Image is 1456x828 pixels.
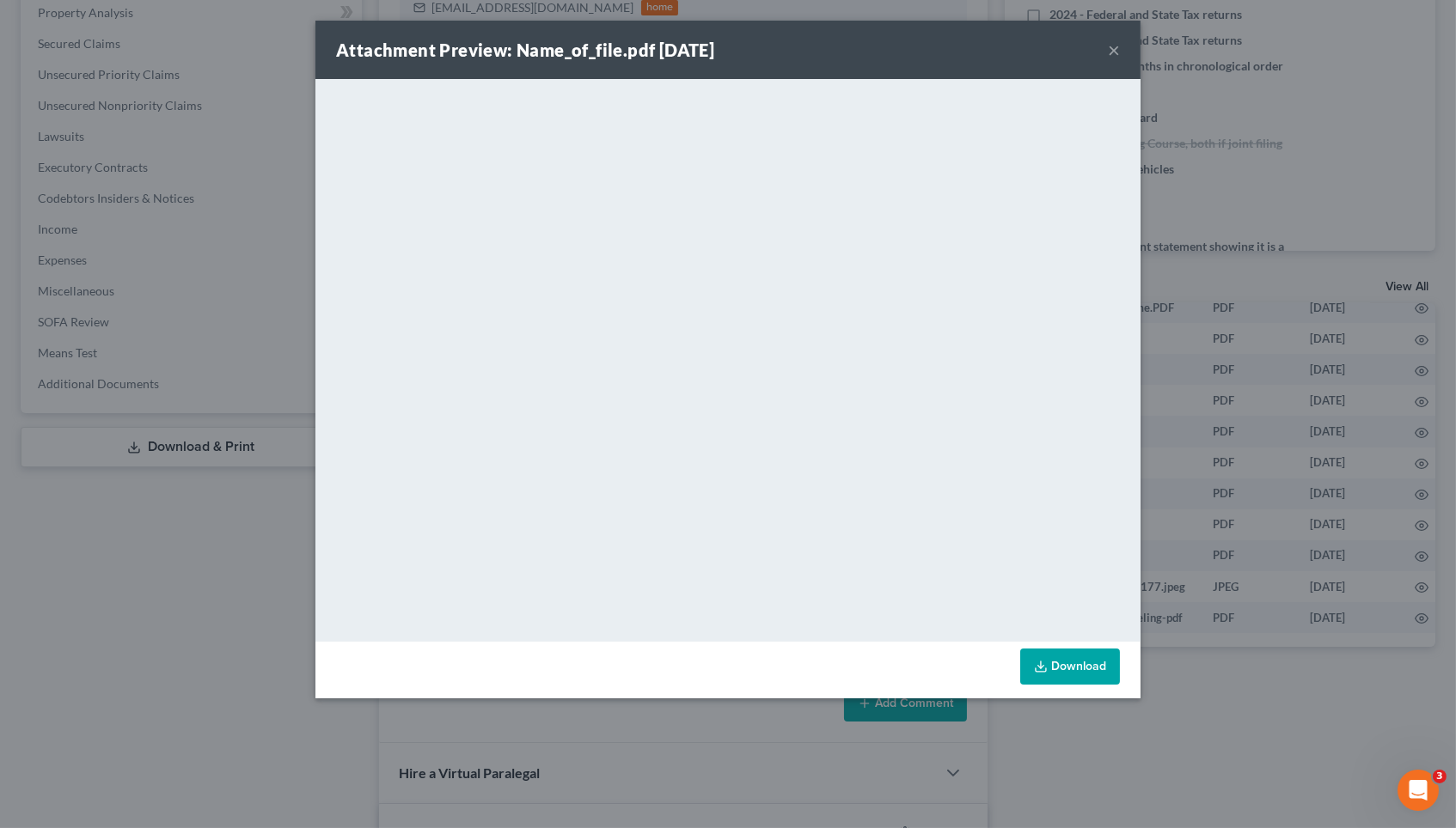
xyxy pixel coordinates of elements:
[1398,770,1439,811] iframe: Intercom live chat
[315,79,1141,637] iframe: <object ng-attr-data='[URL][DOMAIN_NAME]' type='application/pdf' width='100%' height='650px'></ob...
[1108,40,1120,60] button: ×
[336,40,714,60] strong: Attachment Preview: Name_of_file.pdf [DATE]
[1020,648,1120,685] a: Download
[1433,770,1447,783] span: 3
